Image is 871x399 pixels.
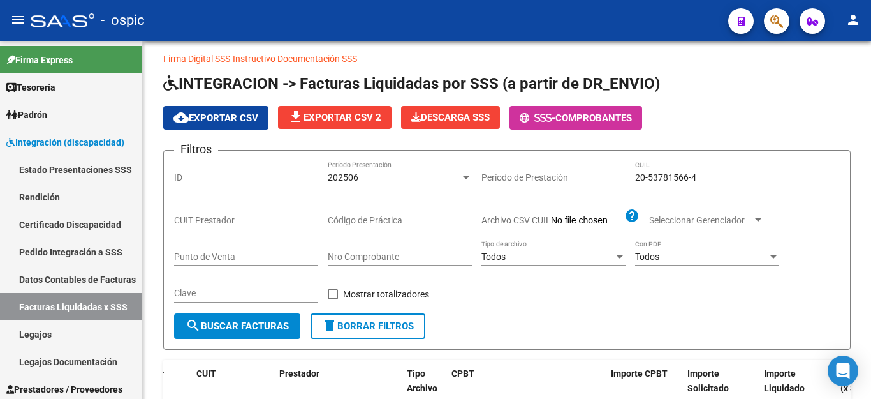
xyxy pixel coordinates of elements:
span: CUIT [196,368,216,379]
p: - [163,52,851,66]
mat-icon: cloud_download [173,110,189,125]
span: Exportar CSV 2 [288,112,381,123]
button: Buscar Facturas [174,313,300,339]
button: -Comprobantes [509,106,642,130]
button: Exportar CSV 2 [278,106,392,129]
h3: Filtros [174,140,218,158]
span: Padrón [6,108,47,122]
span: Importe Solicitado [687,368,729,393]
span: Todos [481,252,506,262]
span: Seleccionar Gerenciador [649,215,752,226]
span: Tesorería [6,80,55,94]
span: Borrar Filtros [322,320,414,332]
div: Open Intercom Messenger [828,356,858,386]
span: Exportar CSV [173,112,258,124]
span: Archivo CSV CUIL [481,215,551,225]
span: Importe CPBT [611,368,668,379]
a: Instructivo Documentación SSS [233,54,357,64]
span: Comprobantes [555,112,632,124]
mat-icon: file_download [288,109,304,124]
span: Prestadores / Proveedores [6,382,122,396]
mat-icon: menu [10,12,26,27]
span: Firma Express [6,53,73,67]
span: CPBT [451,368,474,379]
span: Mostrar totalizadores [343,287,429,302]
mat-icon: search [186,318,201,333]
button: Borrar Filtros [311,313,425,339]
mat-icon: person [845,12,861,27]
mat-icon: delete [322,318,337,333]
span: Buscar Facturas [186,320,289,332]
span: Integración (discapacidad) [6,135,124,149]
span: Descarga SSS [411,112,490,123]
span: - [520,112,555,124]
app-download-masive: Descarga masiva de comprobantes (adjuntos) [401,106,500,130]
button: Descarga SSS [401,106,500,129]
button: Exportar CSV [163,106,268,130]
span: INTEGRACION -> Facturas Liquidadas por SSS (a partir de DR_ENVIO) [163,75,660,93]
span: Prestador [279,368,319,379]
span: 202506 [328,172,358,183]
a: Firma Digital SSS [163,54,230,64]
span: - ospic [101,6,145,34]
span: Importe Liquidado [764,368,805,393]
span: Tipo Archivo [407,368,437,393]
input: Archivo CSV CUIL [551,215,624,227]
mat-icon: help [624,208,640,223]
span: Todos [635,252,659,262]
